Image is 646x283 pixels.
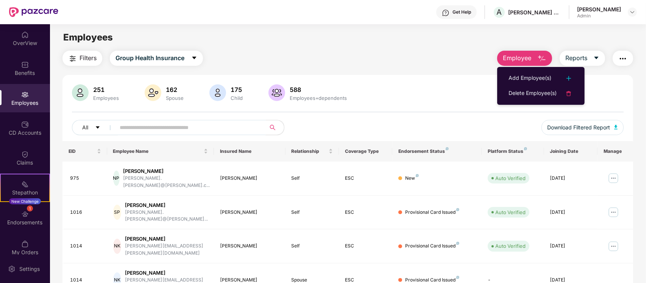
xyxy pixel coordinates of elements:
[292,148,327,154] span: Relationship
[113,148,203,154] span: Employee Name
[229,95,244,101] div: Child
[9,198,41,204] div: New Challenge
[442,9,449,17] img: svg+xml;base64,PHN2ZyBpZD0iSGVscC0zMngzMiIgeG1sbnM9Imh0dHA6Ly93d3cudzMub3JnLzIwMDAvc3ZnIiB3aWR0aD...
[92,86,120,93] div: 251
[92,95,120,101] div: Employees
[497,51,552,66] button: Employee
[345,175,386,182] div: ESC
[72,120,118,135] button: Allcaret-down
[1,189,49,196] div: Stepathon
[508,9,561,16] div: [PERSON_NAME] FRAGRANCES AND FLAVORS PRIVATE LIMITED
[220,209,279,216] div: [PERSON_NAME]
[27,205,33,211] div: 1
[113,171,120,186] div: NP
[80,53,97,63] span: Filters
[544,141,598,162] th: Joining Date
[107,141,214,162] th: Employee Name
[21,151,29,158] img: svg+xml;base64,PHN2ZyBpZD0iQ2xhaW0iIHhtbG5zPSJodHRwOi8vd3d3LnczLm9yZy8yMDAwL3N2ZyIgd2lkdGg9IjIwIi...
[125,269,208,277] div: [PERSON_NAME]
[456,242,459,245] img: svg+xml;base64,PHN2ZyB4bWxucz0iaHR0cDovL3d3dy53My5vcmcvMjAwMC9zdmciIHdpZHRoPSI4IiBoZWlnaHQ9IjgiIH...
[70,175,101,182] div: 975
[541,120,624,135] button: Download Filtered Report
[339,141,392,162] th: Coverage Type
[21,121,29,128] img: svg+xml;base64,PHN2ZyBpZD0iQ0RfQWNjb3VudHMiIGRhdGEtbmFtZT0iQ0QgQWNjb3VudHMiIHhtbG5zPSJodHRwOi8vd3...
[564,74,573,83] img: svg+xml;base64,PHN2ZyB4bWxucz0iaHR0cDovL3d3dy53My5vcmcvMjAwMC9zdmciIHdpZHRoPSIyNCIgaGVpZ2h0PSIyNC...
[292,209,333,216] div: Self
[125,209,208,223] div: [PERSON_NAME].[PERSON_NAME]@[PERSON_NAME]...
[145,84,161,101] img: svg+xml;base64,PHN2ZyB4bWxucz0iaHR0cDovL3d3dy53My5vcmcvMjAwMC9zdmciIHhtbG5zOnhsaW5rPSJodHRwOi8vd3...
[537,54,546,63] img: svg+xml;base64,PHN2ZyB4bWxucz0iaHR0cDovL3d3dy53My5vcmcvMjAwMC9zdmciIHhtbG5zOnhsaW5rPSJodHRwOi8vd3...
[288,86,348,93] div: 588
[453,9,471,15] div: Get Help
[503,53,531,63] span: Employee
[614,125,618,129] img: svg+xml;base64,PHN2ZyB4bWxucz0iaHR0cDovL3d3dy53My5vcmcvMjAwMC9zdmciIHhtbG5zOnhsaW5rPSJodHRwOi8vd3...
[21,91,29,98] img: svg+xml;base64,PHN2ZyBpZD0iRW1wbG95ZWVzIiB4bWxucz0iaHR0cDovL3d3dy53My5vcmcvMjAwMC9zdmciIHdpZHRoPS...
[265,120,284,135] button: search
[286,141,339,162] th: Relationship
[593,55,599,62] span: caret-down
[550,209,591,216] div: [DATE]
[164,95,185,101] div: Spouse
[125,243,208,257] div: [PERSON_NAME][EMAIL_ADDRESS][PERSON_NAME][DOMAIN_NAME]
[607,240,619,252] img: manageButton
[268,84,285,101] img: svg+xml;base64,PHN2ZyB4bWxucz0iaHR0cDovL3d3dy53My5vcmcvMjAwMC9zdmciIHhtbG5zOnhsaW5rPSJodHRwOi8vd3...
[560,51,605,66] button: Reportscaret-down
[8,265,16,273] img: svg+xml;base64,PHN2ZyBpZD0iU2V0dGluZy0yMHgyMCIgeG1sbnM9Imh0dHA6Ly93d3cudzMub3JnLzIwMDAvc3ZnIiB3aW...
[70,209,101,216] div: 1016
[598,141,633,162] th: Manage
[577,13,621,19] div: Admin
[9,7,58,17] img: New Pazcare Logo
[113,239,122,254] div: NK
[548,123,610,132] span: Download Filtered Report
[69,148,95,154] span: EID
[495,242,526,250] div: Auto Verified
[265,124,280,131] span: search
[618,54,627,63] img: svg+xml;base64,PHN2ZyB4bWxucz0iaHR0cDovL3d3dy53My5vcmcvMjAwMC9zdmciIHdpZHRoPSIyNCIgaGVpZ2h0PSIyNC...
[405,209,459,216] div: Provisional Card Issued
[95,125,100,131] span: caret-down
[21,31,29,39] img: svg+xml;base64,PHN2ZyBpZD0iSG9tZSIgeG1sbnM9Imh0dHA6Ly93d3cudzMub3JnLzIwMDAvc3ZnIiB3aWR0aD0iMjAiIG...
[456,208,459,211] img: svg+xml;base64,PHN2ZyB4bWxucz0iaHR0cDovL3d3dy53My5vcmcvMjAwMC9zdmciIHdpZHRoPSI4IiBoZWlnaHQ9IjgiIH...
[405,243,459,250] div: Provisional Card Issued
[191,55,197,62] span: caret-down
[115,53,184,63] span: Group Health Insurance
[509,74,551,83] div: Add Employee(s)
[416,174,419,177] img: svg+xml;base64,PHN2ZyB4bWxucz0iaHR0cDovL3d3dy53My5vcmcvMjAwMC9zdmciIHdpZHRoPSI4IiBoZWlnaHQ9IjgiIH...
[629,9,635,15] img: svg+xml;base64,PHN2ZyBpZD0iRHJvcGRvd24tMzJ4MzIiIHhtbG5zPSJodHRwOi8vd3d3LnczLm9yZy8yMDAwL3N2ZyIgd2...
[577,6,621,13] div: [PERSON_NAME]
[446,147,449,150] img: svg+xml;base64,PHN2ZyB4bWxucz0iaHR0cDovL3d3dy53My5vcmcvMjAwMC9zdmciIHdpZHRoPSI4IiBoZWlnaHQ9IjgiIH...
[398,148,476,154] div: Endorsement Status
[209,84,226,101] img: svg+xml;base64,PHN2ZyB4bWxucz0iaHR0cDovL3d3dy53My5vcmcvMjAwMC9zdmciIHhtbG5zOnhsaW5rPSJodHRwOi8vd3...
[113,205,122,220] div: SP
[488,148,538,154] div: Platform Status
[63,32,113,43] span: Employees
[164,86,185,93] div: 162
[62,51,102,66] button: Filters
[220,175,279,182] div: [PERSON_NAME]
[82,123,88,132] span: All
[292,175,333,182] div: Self
[497,8,502,17] span: A
[220,243,279,250] div: [PERSON_NAME]
[21,61,29,68] img: svg+xml;base64,PHN2ZyBpZD0iQmVuZWZpdHMiIHhtbG5zPSJodHRwOi8vd3d3LnczLm9yZy8yMDAwL3N2ZyIgd2lkdGg9Ij...
[345,209,386,216] div: ESC
[110,51,203,66] button: Group Health Insurancecaret-down
[229,86,244,93] div: 175
[123,168,210,175] div: [PERSON_NAME]
[495,208,526,216] div: Auto Verified
[68,54,77,63] img: svg+xml;base64,PHN2ZyB4bWxucz0iaHR0cDovL3d3dy53My5vcmcvMjAwMC9zdmciIHdpZHRoPSIyNCIgaGVpZ2h0PSIyNC...
[524,147,527,150] img: svg+xml;base64,PHN2ZyB4bWxucz0iaHR0cDovL3d3dy53My5vcmcvMjAwMC9zdmciIHdpZHRoPSI4IiBoZWlnaHQ9IjgiIH...
[292,243,333,250] div: Self
[123,175,210,189] div: [PERSON_NAME].[PERSON_NAME]@[PERSON_NAME].c...
[607,172,619,184] img: manageButton
[405,175,419,182] div: New
[70,243,101,250] div: 1014
[550,175,591,182] div: [DATE]
[565,53,587,63] span: Reports
[125,235,208,243] div: [PERSON_NAME]
[607,206,619,218] img: manageButton
[21,180,29,188] img: svg+xml;base64,PHN2ZyB4bWxucz0iaHR0cDovL3d3dy53My5vcmcvMjAwMC9zdmciIHdpZHRoPSIyMSIgaGVpZ2h0PSIyMC...
[72,84,89,101] img: svg+xml;base64,PHN2ZyB4bWxucz0iaHR0cDovL3d3dy53My5vcmcvMjAwMC9zdmciIHhtbG5zOnhsaW5rPSJodHRwOi8vd3...
[509,89,557,98] div: Delete Employee(s)
[288,95,348,101] div: Employees+dependents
